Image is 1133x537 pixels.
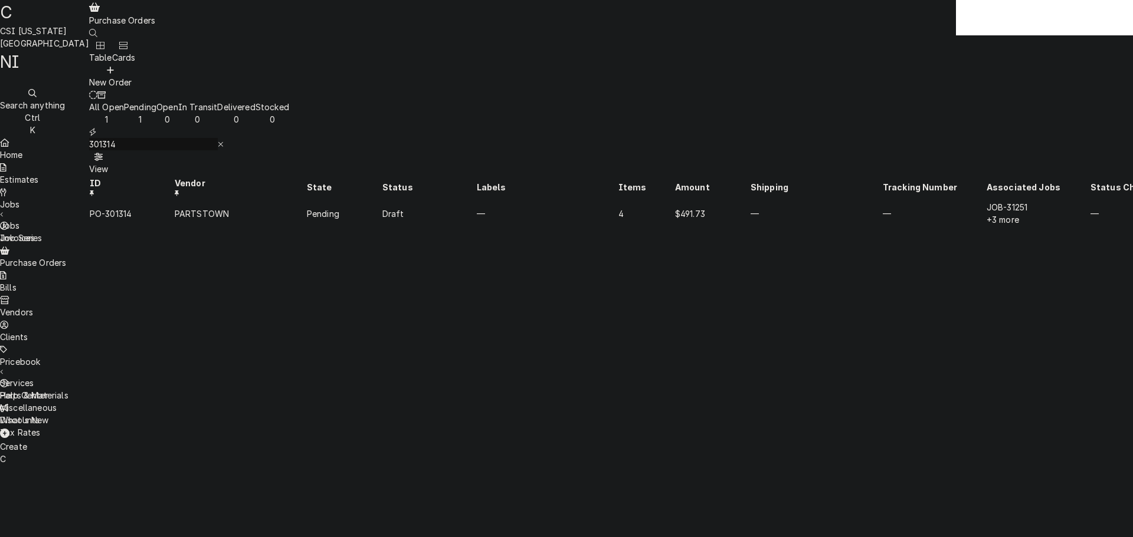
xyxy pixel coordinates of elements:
div: Draft [382,207,476,220]
div: In Transit [178,101,218,113]
div: — [883,207,985,220]
div: Table [89,51,112,64]
div: State [307,181,381,193]
div: 1 [124,113,156,126]
span: Ctrl [25,113,40,123]
div: 1 [89,113,124,126]
div: 0 [217,113,255,126]
div: — [751,207,882,220]
div: Delivered [217,101,255,113]
div: Cards [112,51,136,64]
div: Open [156,101,178,113]
div: Pending [124,101,156,113]
button: New Order [89,64,132,88]
div: +3 more [987,213,1089,226]
span: View [89,164,109,174]
div: Labels [477,181,617,193]
div: All Open [89,101,124,113]
div: 0 [178,113,218,126]
div: Pending [307,207,381,220]
div: Vendor [175,177,306,198]
button: View [89,150,109,175]
div: $491.73 [675,207,749,220]
div: Items [618,181,674,193]
div: ID [90,177,173,198]
div: Shipping [751,181,882,193]
div: 0 [256,113,289,126]
div: JOB-31251 [987,201,1089,213]
div: Tracking Number [883,181,985,193]
div: — [477,207,617,220]
div: 4 [618,207,674,220]
div: Status [382,181,476,193]
div: PO-301314 [90,207,173,220]
span: Purchase Orders [89,15,155,25]
div: 0 [156,113,178,126]
span: K [30,125,35,135]
div: Associated Jobs [987,181,1089,193]
button: Erase input [218,138,224,150]
input: Keyword search [89,138,218,150]
div: Amount [675,181,749,193]
span: New Order [89,77,132,87]
div: PARTSTOWN [175,207,306,220]
button: Open search [89,27,97,39]
div: Stocked [256,101,289,113]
